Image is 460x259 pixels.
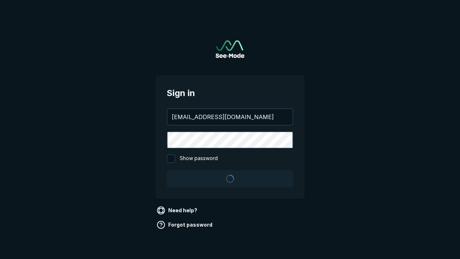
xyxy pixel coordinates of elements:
a: Go to sign in [216,40,244,58]
span: Show password [180,154,218,163]
input: your@email.com [167,109,293,125]
a: Forgot password [155,219,215,231]
img: See-Mode Logo [216,40,244,58]
a: Need help? [155,205,200,216]
span: Sign in [167,87,293,100]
